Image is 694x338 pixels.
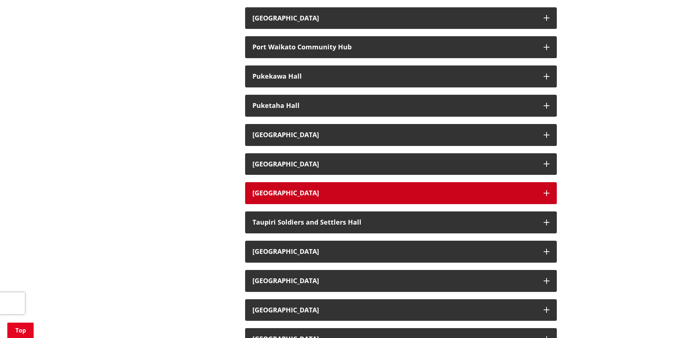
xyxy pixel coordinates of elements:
[252,44,536,51] h3: Port Waikato Community Hub
[252,248,536,255] h3: [GEOGRAPHIC_DATA]
[252,277,536,285] h3: [GEOGRAPHIC_DATA]
[245,241,557,263] button: [GEOGRAPHIC_DATA]
[252,219,536,226] h3: Taupiri Soldiers and Settlers Hall
[252,189,536,197] h3: [GEOGRAPHIC_DATA]
[245,182,557,204] button: [GEOGRAPHIC_DATA]
[660,307,687,334] iframe: Messenger Launcher
[245,270,557,292] button: [GEOGRAPHIC_DATA]
[252,307,536,314] h3: [GEOGRAPHIC_DATA]
[245,211,557,233] button: Taupiri Soldiers and Settlers Hall
[245,153,557,175] button: [GEOGRAPHIC_DATA]
[245,299,557,321] button: [GEOGRAPHIC_DATA]
[245,124,557,146] button: [GEOGRAPHIC_DATA]
[252,131,536,139] h3: [GEOGRAPHIC_DATA]
[252,15,536,22] h3: [GEOGRAPHIC_DATA]
[252,73,536,80] h3: Pukekawa Hall
[7,323,34,338] a: Top
[245,36,557,58] button: Port Waikato Community Hub
[252,161,536,168] h3: [GEOGRAPHIC_DATA]
[245,95,557,117] button: Puketaha Hall
[252,102,536,109] h3: Puketaha Hall
[245,65,557,87] button: Pukekawa Hall
[245,7,557,29] button: [GEOGRAPHIC_DATA]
